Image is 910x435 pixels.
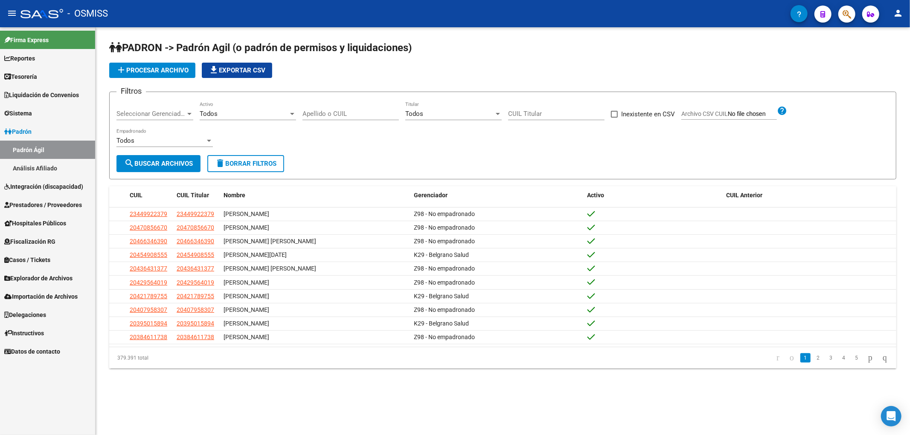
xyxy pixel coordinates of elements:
span: 20395015894 [130,320,167,327]
button: Exportar CSV [202,63,272,78]
span: Prestadores / Proveedores [4,200,82,210]
span: [PERSON_NAME] [224,320,269,327]
span: [PERSON_NAME] [224,210,269,217]
span: Importación de Archivos [4,292,78,301]
span: CUIL Titular [177,192,209,199]
span: Liquidación de Convenios [4,90,79,100]
button: Buscar Archivos [116,155,201,172]
a: 1 [800,353,811,363]
span: 20407958307 [177,306,214,313]
span: Seleccionar Gerenciador [116,110,186,118]
button: Procesar archivo [109,63,195,78]
span: Instructivos [4,328,44,338]
span: 20384611738 [177,334,214,340]
span: 20436431377 [177,265,214,272]
a: 2 [813,353,823,363]
span: Fiscalización RG [4,237,55,246]
span: Nombre [224,192,245,199]
input: Archivo CSV CUIL [728,110,777,118]
datatable-header-cell: CUIL Titular [173,186,220,205]
span: 20429564019 [177,279,214,286]
span: [PERSON_NAME] [224,334,269,340]
span: Casos / Tickets [4,255,50,265]
datatable-header-cell: Nombre [220,186,410,205]
span: 20470856670 [130,224,167,231]
li: page 3 [825,351,837,365]
span: Z98 - No empadronado [414,210,475,217]
span: Padrón [4,127,32,136]
mat-icon: person [893,8,903,18]
span: Z98 - No empadronado [414,306,475,313]
span: 20466346390 [130,238,167,245]
button: Borrar Filtros [207,155,284,172]
span: Z98 - No empadronado [414,265,475,272]
span: Gerenciador [414,192,448,199]
a: 3 [826,353,836,363]
span: Todos [116,137,134,144]
mat-icon: menu [7,8,17,18]
span: CUIL Anterior [727,192,763,199]
span: Sistema [4,109,32,118]
span: Integración (discapacidad) [4,182,83,191]
span: 20384611738 [130,334,167,340]
span: Archivo CSV CUIL [681,110,728,117]
span: 20470856670 [177,224,214,231]
datatable-header-cell: Gerenciador [410,186,584,205]
div: 379.391 total [109,347,265,369]
a: 4 [839,353,849,363]
a: go to last page [879,353,891,363]
datatable-header-cell: CUIL Anterior [723,186,896,205]
span: Firma Express [4,35,49,45]
span: K29 - Belgrano Salud [414,251,469,258]
mat-icon: file_download [209,65,219,75]
span: K29 - Belgrano Salud [414,293,469,300]
li: page 5 [850,351,863,365]
span: 20429564019 [130,279,167,286]
span: 20454908555 [177,251,214,258]
span: [PERSON_NAME] [224,279,269,286]
div: Open Intercom Messenger [881,406,901,426]
span: Tesorería [4,72,37,81]
span: Z98 - No empadronado [414,334,475,340]
datatable-header-cell: Activo [584,186,723,205]
span: Borrar Filtros [215,160,276,167]
span: Z98 - No empadronado [414,279,475,286]
span: Datos de contacto [4,347,60,356]
span: 20395015894 [177,320,214,327]
span: Todos [405,110,423,118]
li: page 4 [837,351,850,365]
a: go to first page [773,353,783,363]
span: CUIL [130,192,142,199]
mat-icon: help [777,106,787,116]
span: Activo [587,192,605,199]
span: 20407958307 [130,306,167,313]
span: Delegaciones [4,310,46,320]
li: page 1 [799,351,812,365]
li: page 2 [812,351,825,365]
span: 20466346390 [177,238,214,245]
span: K29 - Belgrano Salud [414,320,469,327]
span: 20421789755 [177,293,214,300]
span: 20421789755 [130,293,167,300]
span: 23449922379 [177,210,214,217]
a: go to next page [864,353,876,363]
span: PADRON -> Padrón Agil (o padrón de permisos y liquidaciones) [109,42,412,54]
span: Explorador de Archivos [4,274,73,283]
span: [PERSON_NAME] [224,224,269,231]
span: 23449922379 [130,210,167,217]
a: 5 [852,353,862,363]
span: Reportes [4,54,35,63]
span: Exportar CSV [209,66,265,74]
span: [PERSON_NAME][DATE] [224,251,287,258]
span: - OSMISS [67,4,108,23]
span: Todos [200,110,218,118]
span: [PERSON_NAME] [PERSON_NAME] [224,238,316,245]
span: Hospitales Públicos [4,219,66,228]
a: go to previous page [786,353,798,363]
mat-icon: search [124,158,134,168]
span: Buscar Archivos [124,160,193,167]
span: [PERSON_NAME] [224,306,269,313]
span: Z98 - No empadronado [414,224,475,231]
mat-icon: add [116,65,126,75]
span: Z98 - No empadronado [414,238,475,245]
